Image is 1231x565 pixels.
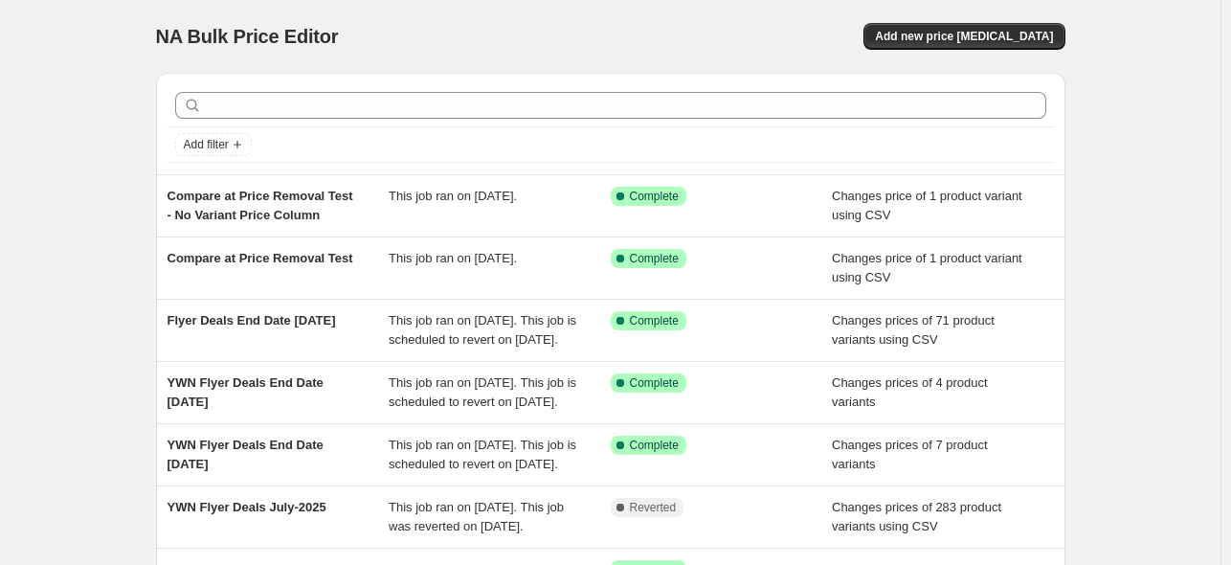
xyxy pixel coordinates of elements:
[389,313,576,347] span: This job ran on [DATE]. This job is scheduled to revert on [DATE].
[184,137,229,152] span: Add filter
[389,189,517,203] span: This job ran on [DATE].
[630,500,677,515] span: Reverted
[389,251,517,265] span: This job ran on [DATE].
[630,251,679,266] span: Complete
[832,251,1022,284] span: Changes price of 1 product variant using CSV
[832,500,1001,533] span: Changes prices of 283 product variants using CSV
[630,438,679,453] span: Complete
[168,313,336,328] span: Flyer Deals End Date [DATE]
[630,375,679,391] span: Complete
[175,133,252,156] button: Add filter
[168,189,353,222] span: Compare at Price Removal Test - No Variant Price Column
[863,23,1064,50] button: Add new price [MEDICAL_DATA]
[832,313,995,347] span: Changes prices of 71 product variants using CSV
[389,438,576,471] span: This job ran on [DATE]. This job is scheduled to revert on [DATE].
[168,251,353,265] span: Compare at Price Removal Test
[630,313,679,328] span: Complete
[168,438,324,471] span: YWN Flyer Deals End Date [DATE]
[389,375,576,409] span: This job ran on [DATE]. This job is scheduled to revert on [DATE].
[832,189,1022,222] span: Changes price of 1 product variant using CSV
[832,438,988,471] span: Changes prices of 7 product variants
[630,189,679,204] span: Complete
[389,500,564,533] span: This job ran on [DATE]. This job was reverted on [DATE].
[875,29,1053,44] span: Add new price [MEDICAL_DATA]
[168,375,324,409] span: YWN Flyer Deals End Date [DATE]
[156,26,339,47] span: NA Bulk Price Editor
[168,500,326,514] span: YWN Flyer Deals July-2025
[832,375,988,409] span: Changes prices of 4 product variants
